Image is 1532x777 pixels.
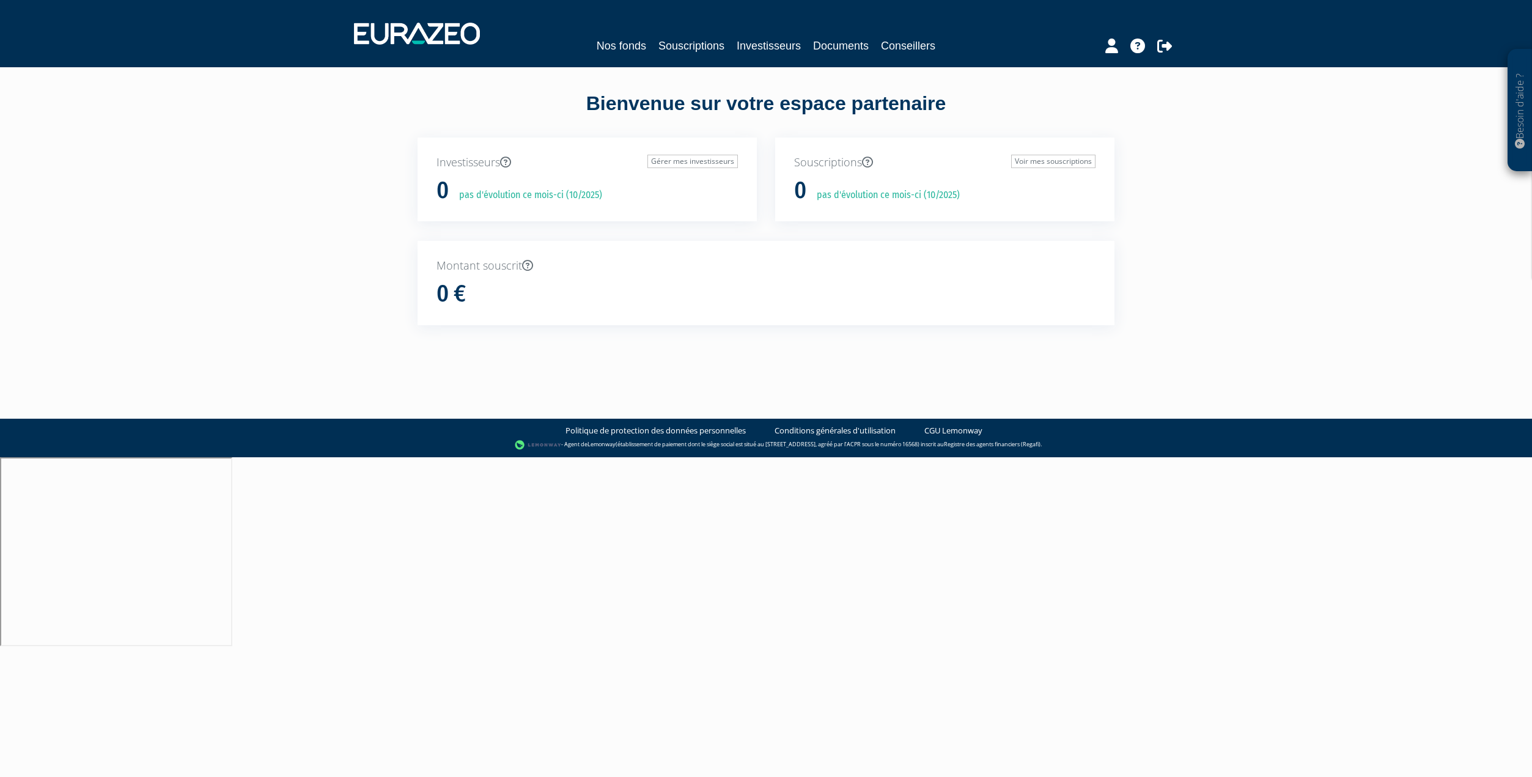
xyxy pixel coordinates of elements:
[436,178,449,204] h1: 0
[436,281,466,307] h1: 0 €
[436,155,738,171] p: Investisseurs
[647,155,738,168] a: Gérer mes investisseurs
[587,440,616,448] a: Lemonway
[924,425,982,436] a: CGU Lemonway
[408,90,1124,138] div: Bienvenue sur votre espace partenaire
[451,188,602,202] p: pas d'évolution ce mois-ci (10/2025)
[12,439,1520,451] div: - Agent de (établissement de paiement dont le siège social est situé au [STREET_ADDRESS], agréé p...
[354,23,480,45] img: 1732889491-logotype_eurazeo_blanc_rvb.png
[565,425,746,436] a: Politique de protection des données personnelles
[881,37,935,54] a: Conseillers
[1513,56,1527,166] p: Besoin d'aide ?
[658,37,724,54] a: Souscriptions
[813,37,869,54] a: Documents
[515,439,562,451] img: logo-lemonway.png
[597,37,646,54] a: Nos fonds
[794,155,1096,171] p: Souscriptions
[1011,155,1096,168] a: Voir mes souscriptions
[944,440,1040,448] a: Registre des agents financiers (Regafi)
[794,178,806,204] h1: 0
[808,188,960,202] p: pas d'évolution ce mois-ci (10/2025)
[775,425,896,436] a: Conditions générales d'utilisation
[737,37,801,54] a: Investisseurs
[436,258,1096,274] p: Montant souscrit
